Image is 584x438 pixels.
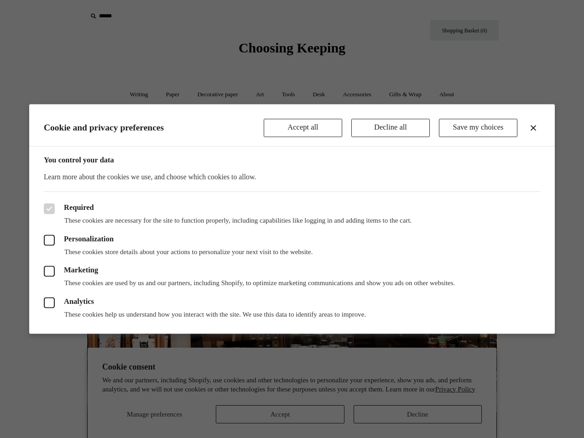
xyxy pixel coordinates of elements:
[264,119,342,137] button: Accept all
[44,235,540,245] label: Personalization
[44,310,540,319] p: These cookies help us understand how you interact with the site. We use this data to identify are...
[351,119,430,137] button: Decline all
[44,297,540,308] label: Analytics
[439,119,517,137] button: Save my choices
[44,203,540,214] label: Required
[44,172,540,182] p: Learn more about the cookies we use, and choose which cookies to allow.
[44,156,540,165] h3: You control your data
[44,266,540,277] label: Marketing
[44,217,540,226] p: These cookies are necessary for the site to function properly, including capabilities like loggin...
[528,122,539,133] button: Close dialog
[44,248,540,257] p: These cookies store details about your actions to personalize your next visit to the website.
[44,279,540,288] p: These cookies are used by us and our partners, including Shopify, to optimize marketing communica...
[44,123,264,133] h2: Cookie and privacy preferences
